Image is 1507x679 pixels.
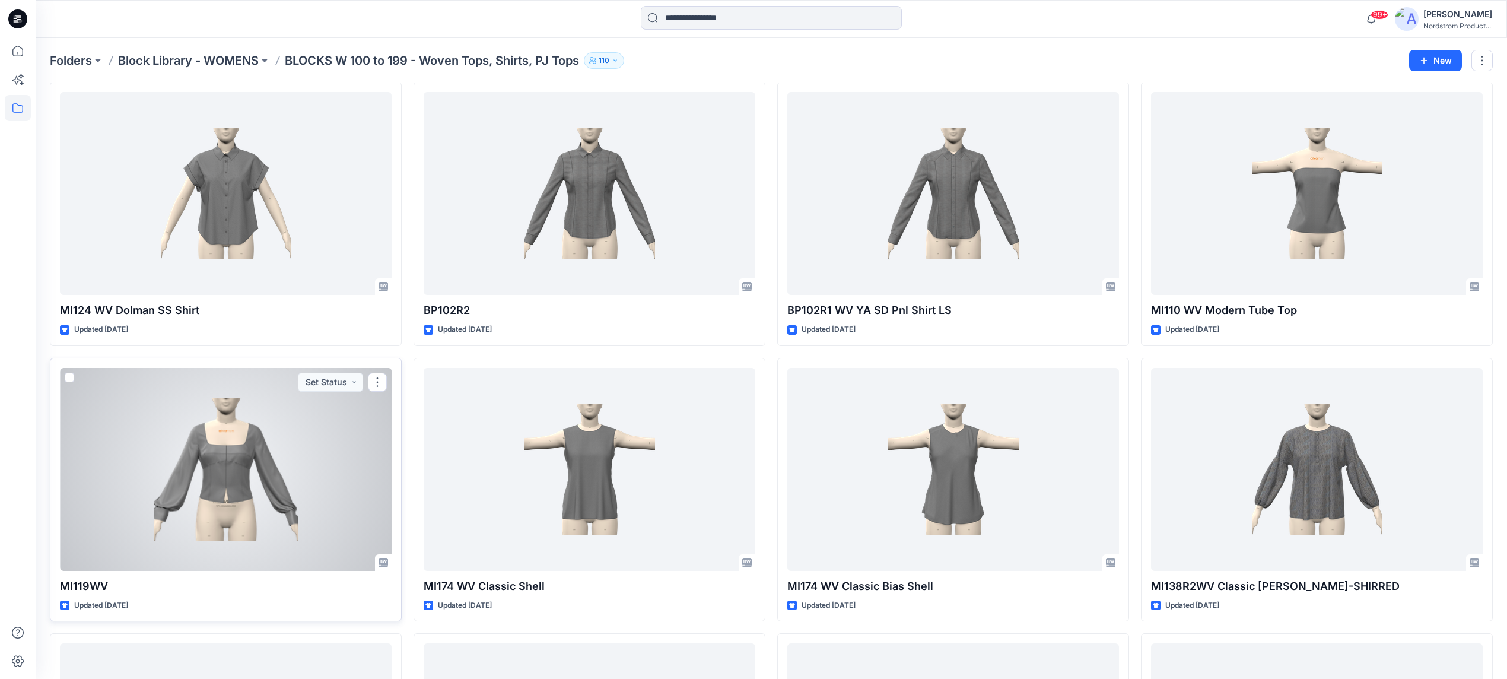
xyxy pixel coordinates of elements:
[60,302,392,319] p: MI124 WV Dolman SS Shirt
[1151,302,1483,319] p: MI110 WV Modern Tube Top
[802,323,856,336] p: Updated [DATE]
[438,599,492,612] p: Updated [DATE]
[424,368,755,571] a: MI174 WV Classic Shell
[1423,7,1492,21] div: [PERSON_NAME]
[787,302,1119,319] p: BP102R1 WV YA SD Pnl Shirt LS
[1151,368,1483,571] a: MI138R2WV Classic Dolman LS-SHIRRED
[802,599,856,612] p: Updated [DATE]
[787,578,1119,595] p: MI174 WV Classic Bias Shell
[787,92,1119,295] a: BP102R1 WV YA SD Pnl Shirt LS
[787,368,1119,571] a: MI174 WV Classic Bias Shell
[285,52,579,69] p: BLOCKS W 100 to 199 - Woven Tops, Shirts, PJ Tops
[584,52,624,69] button: 110
[438,323,492,336] p: Updated [DATE]
[1151,92,1483,295] a: MI110 WV Modern Tube Top
[1395,7,1419,31] img: avatar
[60,368,392,571] a: MI119WV
[74,323,128,336] p: Updated [DATE]
[60,92,392,295] a: MI124 WV Dolman SS Shirt
[1165,323,1219,336] p: Updated [DATE]
[60,578,392,595] p: MI119WV
[1371,10,1388,20] span: 99+
[424,578,755,595] p: MI174 WV Classic Shell
[1151,578,1483,595] p: MI138R2WV Classic [PERSON_NAME]-SHIRRED
[1423,21,1492,30] div: Nordstrom Product...
[424,92,755,295] a: BP102R2
[424,302,755,319] p: BP102R2
[1409,50,1462,71] button: New
[74,599,128,612] p: Updated [DATE]
[118,52,259,69] a: Block Library - WOMENS
[1165,599,1219,612] p: Updated [DATE]
[50,52,92,69] a: Folders
[599,54,609,67] p: 110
